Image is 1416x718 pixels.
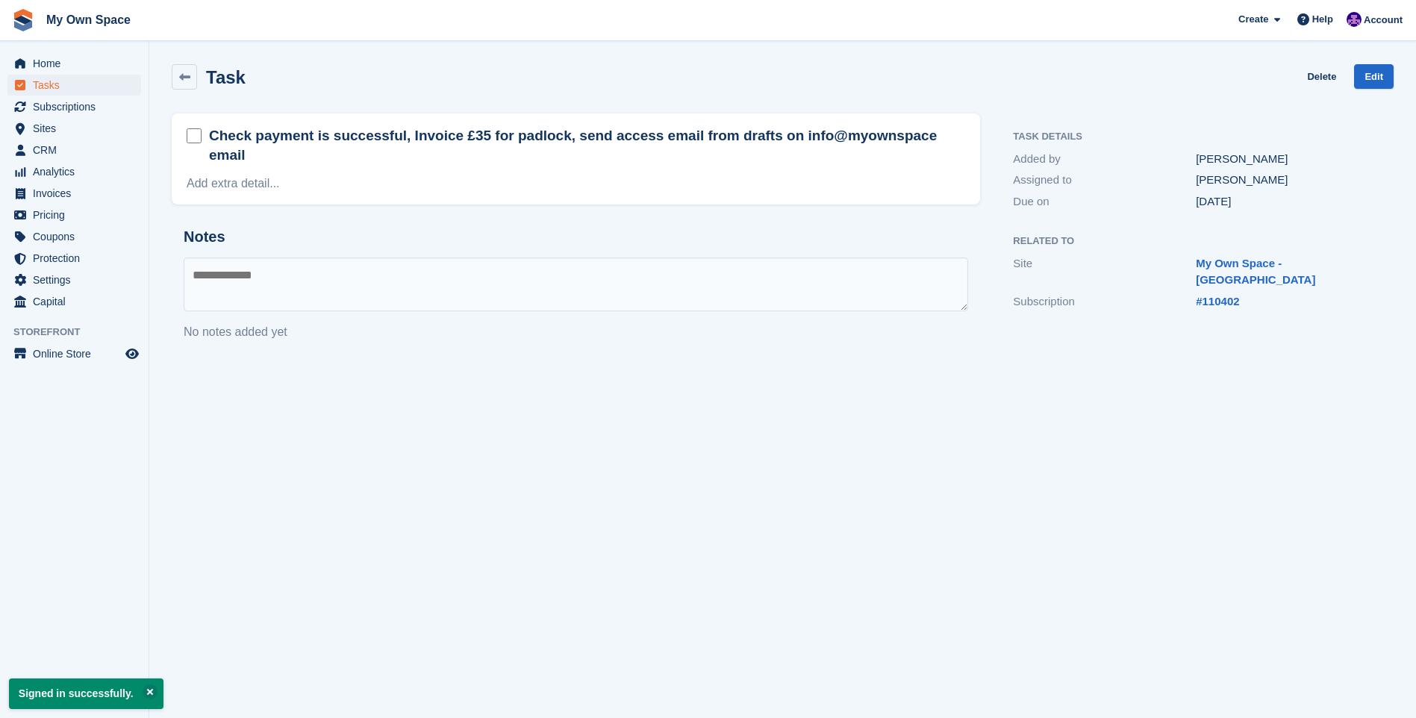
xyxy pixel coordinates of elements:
h2: Task Details [1013,131,1379,143]
div: [PERSON_NAME] [1196,172,1379,189]
a: menu [7,248,141,269]
div: [PERSON_NAME] [1196,151,1379,168]
h2: Related to [1013,236,1379,247]
a: Preview store [123,345,141,363]
span: Invoices [33,183,122,204]
div: Site [1013,255,1196,289]
a: menu [7,140,141,160]
span: Analytics [33,161,122,182]
a: Add extra detail... [187,177,280,190]
a: My Own Space - [GEOGRAPHIC_DATA] [1196,257,1315,287]
h2: Task [206,67,246,87]
img: Megan Angel [1347,12,1362,27]
span: Settings [33,269,122,290]
span: Tasks [33,75,122,96]
a: menu [7,226,141,247]
span: Home [33,53,122,74]
span: Help [1312,12,1333,27]
span: Create [1238,12,1268,27]
a: #110402 [1196,295,1239,308]
div: Subscription [1013,293,1196,310]
a: My Own Space [40,7,137,32]
span: Account [1364,13,1403,28]
a: menu [7,269,141,290]
span: Subscriptions [33,96,122,117]
h2: Notes [184,228,968,246]
a: Delete [1307,64,1336,89]
span: CRM [33,140,122,160]
div: [DATE] [1196,193,1379,210]
a: menu [7,75,141,96]
span: Coupons [33,226,122,247]
div: Added by [1013,151,1196,168]
a: Edit [1354,64,1394,89]
div: Assigned to [1013,172,1196,189]
span: Capital [33,291,122,312]
a: menu [7,291,141,312]
a: menu [7,96,141,117]
div: Due on [1013,193,1196,210]
span: No notes added yet [184,325,287,338]
a: menu [7,205,141,225]
h2: Check payment is successful, Invoice £35 for padlock, send access email from drafts on info@myown... [209,126,965,165]
a: menu [7,118,141,139]
a: menu [7,161,141,182]
a: menu [7,183,141,204]
a: menu [7,53,141,74]
span: Protection [33,248,122,269]
img: stora-icon-8386f47178a22dfd0bd8f6a31ec36ba5ce8667c1dd55bd0f319d3a0aa187defe.svg [12,9,34,31]
p: Signed in successfully. [9,678,163,709]
a: menu [7,343,141,364]
span: Storefront [13,325,149,340]
span: Pricing [33,205,122,225]
span: Online Store [33,343,122,364]
span: Sites [33,118,122,139]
